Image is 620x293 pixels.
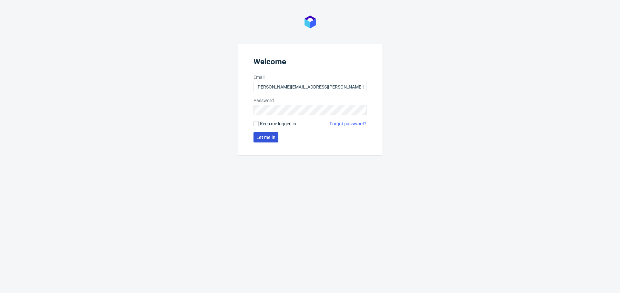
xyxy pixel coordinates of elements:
[253,97,367,104] label: Password
[253,74,367,80] label: Email
[256,135,275,140] span: Let me in
[253,57,367,69] header: Welcome
[253,132,278,142] button: Let me in
[260,120,296,127] span: Keep me logged in
[330,120,367,127] a: Forgot password?
[253,82,367,92] input: you@youremail.com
